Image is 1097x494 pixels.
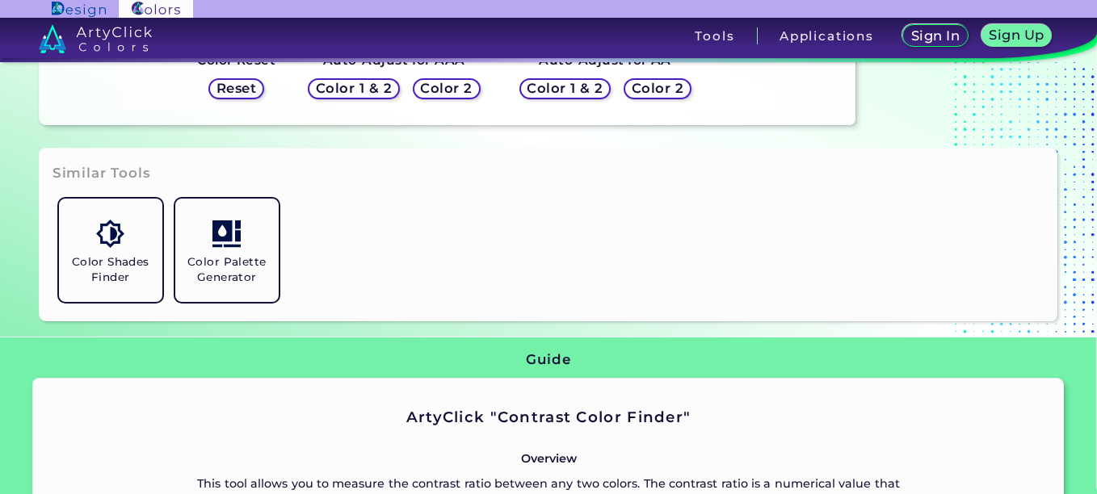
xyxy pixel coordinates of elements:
[53,192,169,308] a: Color Shades Finder
[526,350,570,370] h3: Guide
[992,29,1042,41] h5: Sign Up
[53,164,151,183] h3: Similar Tools
[197,407,899,428] h2: ArtyClick "Contrast Color Finder"
[423,82,470,94] h5: Color 2
[531,82,599,94] h5: Color 1 & 2
[320,82,389,94] h5: Color 1 & 2
[65,254,156,285] h5: Color Shades Finder
[96,220,124,248] img: icon_color_shades.svg
[212,220,241,248] img: icon_col_pal_col.svg
[182,254,272,285] h5: Color Palette Generator
[197,449,899,468] p: Overview
[169,192,285,308] a: Color Palette Generator
[218,82,254,94] h5: Reset
[985,26,1049,46] a: Sign Up
[906,26,965,46] a: Sign In
[914,30,957,42] h5: Sign In
[39,24,153,53] img: logo_artyclick_colors_white.svg
[780,30,874,42] h3: Applications
[52,2,106,17] img: ArtyClick Design logo
[695,30,734,42] h3: Tools
[634,82,681,94] h5: Color 2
